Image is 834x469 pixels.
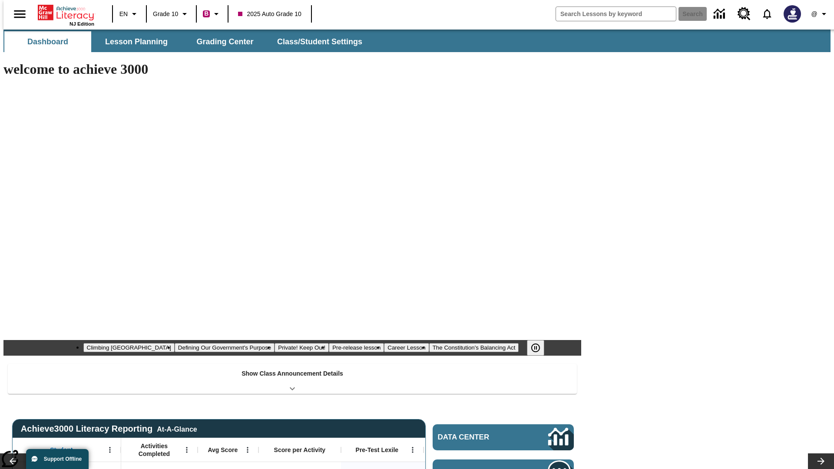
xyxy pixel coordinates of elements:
button: Grading Center [182,31,268,52]
div: Show Class Announcement Details [8,364,577,394]
span: Data Center [438,433,519,442]
button: Pause [527,340,544,356]
button: Lesson Planning [93,31,180,52]
div: Home [38,3,94,26]
button: Slide 3 Private! Keep Out! [275,343,329,352]
button: Language: EN, Select a language [116,6,143,22]
span: Support Offline [44,456,82,462]
button: Slide 2 Defining Our Government's Purpose [175,343,275,352]
button: Open Menu [406,443,419,456]
span: Activities Completed [126,442,183,458]
span: Class/Student Settings [277,37,362,47]
span: 2025 Auto Grade 10 [238,10,301,19]
span: Avg Score [208,446,238,454]
a: Notifications [756,3,778,25]
a: Data Center [708,2,732,26]
span: NJ Edition [69,21,94,26]
input: search field [556,7,676,21]
button: Grade: Grade 10, Select a grade [149,6,193,22]
button: Lesson carousel, Next [808,453,834,469]
a: Resource Center, Will open in new tab [732,2,756,26]
div: Pause [527,340,553,356]
button: Class/Student Settings [270,31,369,52]
h1: welcome to achieve 3000 [3,61,581,77]
button: Open Menu [103,443,116,456]
span: Student [50,446,73,454]
span: Dashboard [27,37,68,47]
button: Slide 1 Climbing Mount Tai [83,343,175,352]
div: SubNavbar [3,30,831,52]
div: At-A-Glance [157,424,197,433]
button: Support Offline [26,449,89,469]
span: EN [119,10,128,19]
span: Pre-Test Lexile [356,446,399,454]
button: Select a new avatar [778,3,806,25]
span: Lesson Planning [105,37,168,47]
button: Open side menu [7,1,33,27]
p: Show Class Announcement Details [242,369,343,378]
span: B [204,8,208,19]
button: Open Menu [180,443,193,456]
span: Grading Center [196,37,253,47]
button: Boost Class color is violet red. Change class color [199,6,225,22]
span: Achieve3000 Literacy Reporting [21,424,197,434]
a: Home [38,4,94,21]
button: Slide 5 Career Lesson [384,343,429,352]
span: Score per Activity [274,446,326,454]
a: Data Center [433,424,574,450]
span: @ [811,10,817,19]
button: Open Menu [241,443,254,456]
button: Profile/Settings [806,6,834,22]
button: Slide 6 The Constitution's Balancing Act [429,343,519,352]
img: Avatar [784,5,801,23]
span: Grade 10 [153,10,178,19]
button: Slide 4 Pre-release lesson [329,343,384,352]
button: Dashboard [4,31,91,52]
div: SubNavbar [3,31,370,52]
